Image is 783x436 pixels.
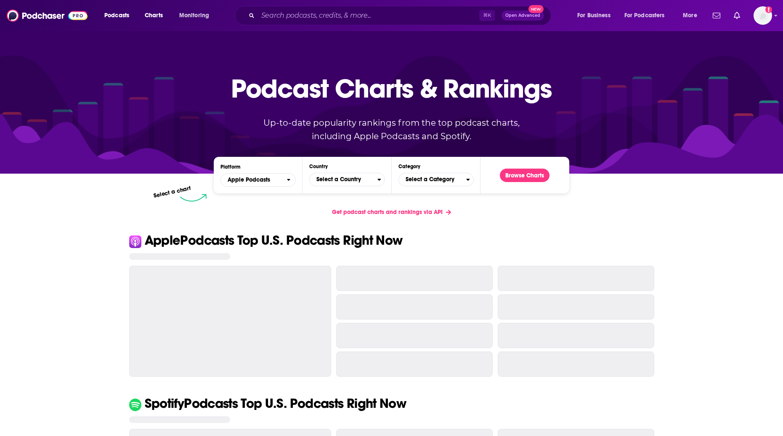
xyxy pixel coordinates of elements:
[179,10,209,21] span: Monitoring
[98,9,140,22] button: open menu
[247,116,536,143] p: Up-to-date popularity rankings from the top podcast charts, including Apple Podcasts and Spotify.
[220,173,296,187] h2: Platforms
[258,9,479,22] input: Search podcasts, credits, & more...
[129,399,141,411] img: Spotify Icon
[730,8,743,23] a: Show notifications dropdown
[765,6,772,13] svg: Add a profile image
[231,61,552,116] p: Podcast Charts & Rankings
[619,9,677,22] button: open menu
[505,13,540,18] span: Open Advanced
[399,172,466,187] span: Select a Category
[7,8,88,24] img: Podchaser - Follow, Share and Rate Podcasts
[683,10,697,21] span: More
[677,9,708,22] button: open menu
[221,173,287,187] span: Apple Podcasts
[479,10,495,21] span: ⌘ K
[624,10,665,21] span: For Podcasters
[310,172,377,187] span: Select a Country
[332,209,443,216] span: Get podcast charts and rankings via API
[309,173,385,186] button: Countries
[220,173,296,187] button: open menu
[153,185,192,199] p: Select a chart
[145,234,403,247] p: Apple Podcasts Top U.S. Podcasts Right Now
[754,6,772,25] img: User Profile
[754,6,772,25] span: Logged in as itang
[180,194,207,202] img: select arrow
[528,5,544,13] span: New
[129,235,141,248] img: Apple Icon
[577,10,610,21] span: For Business
[243,6,559,25] div: Search podcasts, credits, & more...
[571,9,621,22] button: open menu
[145,397,406,410] p: Spotify Podcasts Top U.S. Podcasts Right Now
[502,11,544,21] button: Open AdvancedNew
[398,173,474,186] button: Categories
[145,10,163,21] span: Charts
[173,9,220,22] button: open menu
[500,169,549,182] button: Browse Charts
[325,202,458,222] a: Get podcast charts and rankings via API
[754,6,772,25] button: Show profile menu
[139,9,168,22] a: Charts
[709,8,724,23] a: Show notifications dropdown
[104,10,129,21] span: Podcasts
